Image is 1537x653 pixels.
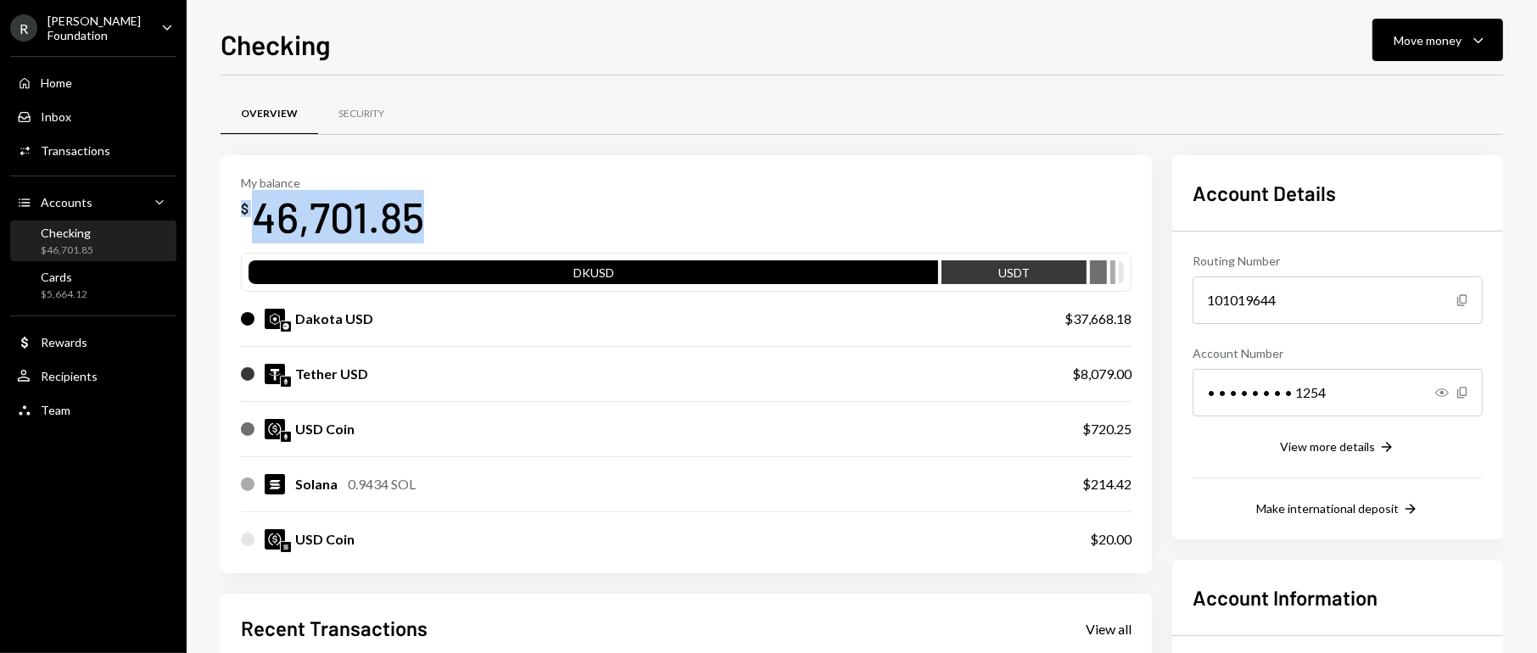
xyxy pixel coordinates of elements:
a: Team [10,394,176,425]
div: Cards [41,270,87,284]
button: Make international deposit [1256,500,1419,519]
div: Solana [295,474,338,494]
img: DKUSD [265,309,285,329]
a: Transactions [10,135,176,165]
div: USD Coin [295,419,355,439]
div: Transactions [41,143,110,158]
div: $720.25 [1082,419,1132,439]
h2: Recent Transactions [241,614,428,642]
div: $46,701.85 [41,243,93,258]
a: Home [10,67,176,98]
div: Checking [41,226,93,240]
div: Security [338,107,384,121]
a: Cards$5,664.12 [10,265,176,305]
div: $20.00 [1090,529,1132,550]
div: DKUSD [249,264,938,287]
div: USDT [942,264,1087,287]
a: Inbox [10,101,176,131]
button: View more details [1280,438,1395,457]
div: 46,701.85 [252,190,424,243]
div: Tether USD [295,364,368,384]
img: solana-mainnet [281,542,291,552]
div: Rewards [41,335,87,349]
a: Security [318,92,405,136]
div: 0.9434 SOL [348,474,416,494]
div: $214.42 [1082,474,1132,494]
h1: Checking [221,27,331,61]
div: USD Coin [295,529,355,550]
div: Inbox [41,109,71,124]
div: Make international deposit [1256,501,1399,516]
img: ethereum-mainnet [281,377,291,387]
div: Recipients [41,369,98,383]
a: Overview [221,92,318,136]
div: • • • • • • • • 1254 [1193,369,1483,416]
div: 101019644 [1193,276,1483,324]
a: Accounts [10,187,176,217]
h2: Account Details [1193,179,1483,207]
h2: Account Information [1193,583,1483,611]
div: View all [1086,621,1132,638]
div: $37,668.18 [1065,309,1132,329]
a: Checking$46,701.85 [10,220,176,261]
div: Routing Number [1193,252,1483,270]
div: $ [241,200,249,217]
img: ethereum-mainnet [281,432,291,442]
div: Accounts [41,195,92,209]
div: Dakota USD [295,309,373,329]
div: Team [41,403,70,417]
img: USDC [265,419,285,439]
a: View all [1086,619,1132,638]
button: Move money [1372,19,1503,61]
div: My balance [241,176,424,190]
a: Rewards [10,326,176,357]
div: Account Number [1193,344,1483,362]
div: $5,664.12 [41,287,87,302]
div: View more details [1280,439,1375,454]
div: R [10,14,37,42]
img: base-mainnet [281,321,291,332]
div: $8,079.00 [1072,364,1132,384]
div: [PERSON_NAME] Foundation [48,14,148,42]
a: Recipients [10,360,176,391]
img: USDT [265,364,285,384]
img: SOL [265,474,285,494]
div: Move money [1394,31,1462,49]
div: Home [41,75,72,90]
img: USDC [265,529,285,550]
div: Overview [241,107,298,121]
